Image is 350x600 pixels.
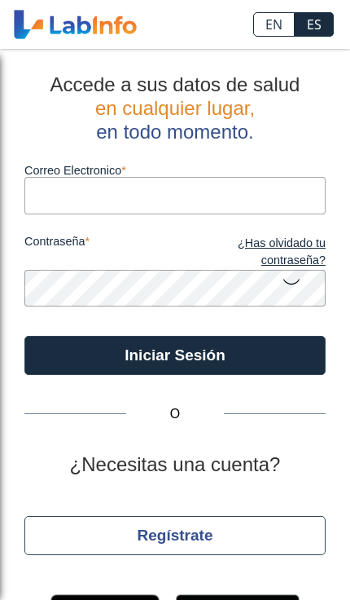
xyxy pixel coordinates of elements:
span: Accede a sus datos de salud [50,73,300,95]
a: ES [295,12,334,37]
span: en cualquier lugar, [95,97,255,119]
h2: ¿Necesitas una cuenta? [24,453,326,477]
span: O [126,404,224,424]
a: EN [253,12,295,37]
a: ¿Has olvidado tu contraseña? [175,235,326,270]
label: contraseña [24,235,175,270]
span: en todo momento. [96,121,253,143]
button: Iniciar Sesión [24,336,326,375]
label: Correo Electronico [24,164,326,177]
button: Regístrate [24,516,326,555]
